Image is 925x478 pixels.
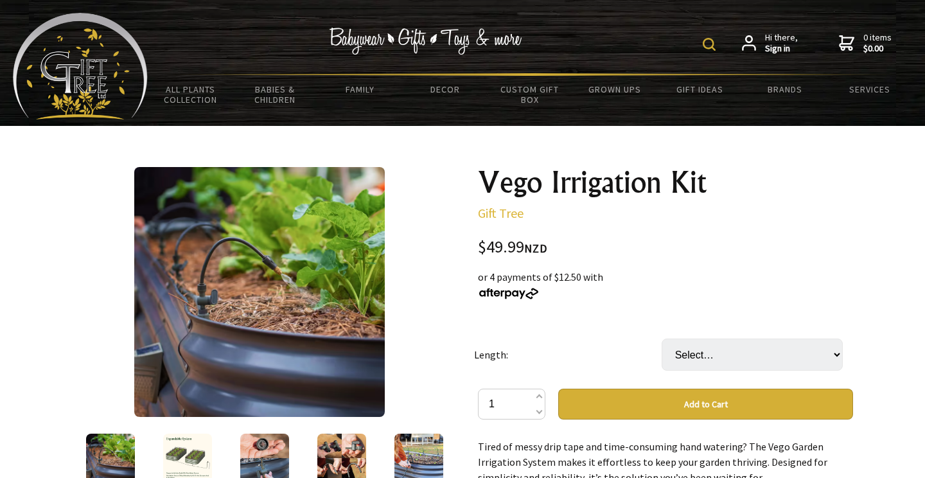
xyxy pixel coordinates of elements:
img: Vego Irrigation Kit [134,167,384,417]
td: Length: [474,321,662,389]
a: Gift Ideas [657,76,742,103]
a: Babies & Children [233,76,317,113]
img: Afterpay [478,288,540,299]
a: Family [317,76,402,103]
strong: $0.00 [863,43,892,55]
button: Add to Cart [558,389,853,420]
div: $49.99 [478,239,853,256]
img: Babywear - Gifts - Toys & more [329,28,522,55]
h1: Vego Irrigation Kit [478,167,853,198]
a: Services [827,76,912,103]
a: Brands [743,76,827,103]
span: Hi there, [765,32,798,55]
a: Gift Tree [478,205,524,221]
a: Decor [403,76,488,103]
a: All Plants Collection [148,76,233,113]
strong: Sign in [765,43,798,55]
a: Grown Ups [572,76,657,103]
span: 0 items [863,31,892,55]
div: or 4 payments of $12.50 with [478,269,853,300]
img: Babyware - Gifts - Toys and more... [13,13,148,119]
a: Hi there,Sign in [742,32,798,55]
img: product search [703,38,716,51]
span: NZD [524,241,547,256]
a: 0 items$0.00 [839,32,892,55]
a: Custom Gift Box [488,76,572,113]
